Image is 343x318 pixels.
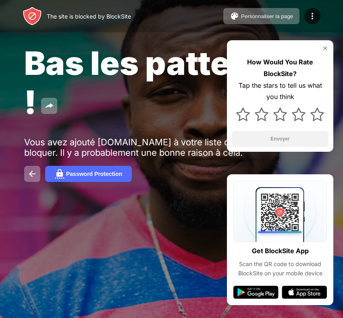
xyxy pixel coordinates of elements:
img: pallet.svg [230,11,239,21]
img: header-logo.svg [23,6,42,26]
img: password.svg [55,169,64,179]
img: app-store.svg [282,286,327,299]
button: Personnaliser la page [223,8,299,24]
img: google-play.svg [233,286,279,299]
img: rate-us-close.svg [322,45,328,52]
img: star.svg [236,107,250,121]
div: Vous avez ajouté [DOMAIN_NAME] à votre liste de sites à bloquer. Il y a probablement une bonne ra... [24,137,273,158]
div: Scan the QR code to download BlockSite on your mobile device [233,260,327,278]
div: Password Protection [66,171,122,177]
img: star.svg [273,107,287,121]
div: The site is blocked by BlockSite [47,13,131,20]
button: Envoyer [232,131,328,147]
img: star.svg [255,107,268,121]
img: star.svg [292,107,306,121]
span: Bas les pattes ! [24,43,249,122]
div: Personnaliser la page [241,13,293,19]
img: share.svg [44,101,54,111]
div: Tap the stars to tell us what you think [232,80,328,103]
div: Get BlockSite App [252,245,309,257]
button: Password Protection [45,166,132,182]
img: star.svg [310,107,324,121]
img: back.svg [27,169,37,179]
img: menu-icon.svg [308,11,317,21]
div: How Would You Rate BlockSite? [232,56,328,80]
